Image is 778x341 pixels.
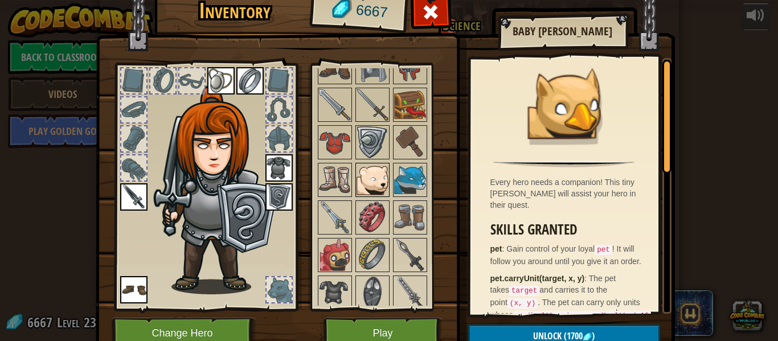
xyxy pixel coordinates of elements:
img: portrait.png [236,67,264,95]
img: portrait.png [394,239,426,271]
img: portrait.png [357,126,388,158]
img: portrait.png [120,183,148,211]
div: Every hero needs a companion! This tiny [PERSON_NAME] will assist your hero in their quest. [490,176,644,211]
img: portrait.png [319,239,351,271]
img: portrait.png [319,202,351,233]
img: portrait.png [394,277,426,309]
strong: pet.carryUnit(target, x, y) [490,274,585,283]
img: portrait.png [394,126,426,158]
span: : [502,244,507,253]
img: portrait.png [319,126,351,158]
img: portrait.png [207,67,235,95]
img: portrait.png [265,154,293,182]
img: portrait.png [357,277,388,309]
code: (x, y) [507,298,538,309]
code: maxHealth < hero.maxHealth / 10 [513,311,651,321]
h2: Baby [PERSON_NAME] [509,25,616,38]
img: portrait.png [120,276,148,303]
strong: pet [490,244,502,253]
img: portrait.png [394,164,426,196]
h3: Skills Granted [490,222,644,237]
code: pet [595,245,612,255]
img: portrait.png [319,277,351,309]
img: portrait.png [394,202,426,233]
span: : [584,274,589,283]
img: portrait.png [357,89,388,121]
img: portrait.png [357,239,388,271]
img: portrait.png [357,164,388,196]
img: hr.png [493,161,634,167]
img: portrait.png [394,89,426,121]
span: Gain control of your loyal ! It will follow you around until you give it an order. [490,244,641,266]
code: target [509,286,539,296]
img: portrait.png [319,164,351,196]
img: female.png [157,85,280,294]
img: portrait.png [527,67,601,141]
img: portrait.png [265,183,293,211]
img: portrait.png [319,89,351,121]
img: portrait.png [357,202,388,233]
